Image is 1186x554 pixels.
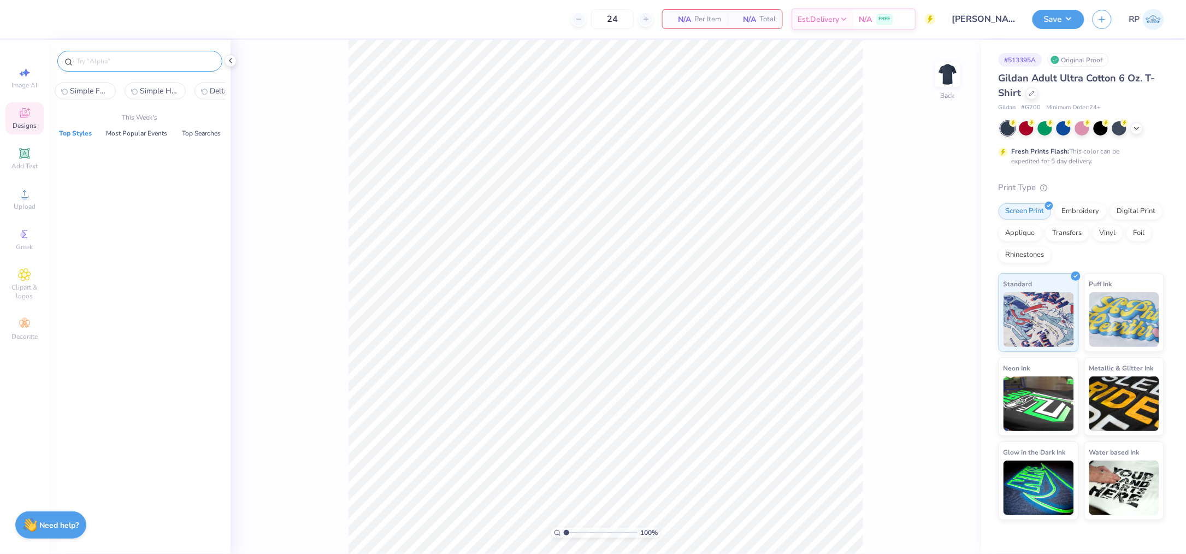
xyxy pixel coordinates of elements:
[1089,446,1140,458] span: Water based Ink
[179,128,224,139] button: Top Searches
[1143,9,1164,30] img: Rose Pineda
[640,528,658,538] span: 100 %
[125,82,186,99] button: Simple Happy Burger Dad's Day Shirt1
[941,91,955,101] div: Back
[1022,103,1041,113] span: # G200
[5,283,44,300] span: Clipart & logos
[937,63,959,85] img: Back
[859,14,872,25] span: N/A
[1004,446,1066,458] span: Glow in the Dark Ink
[1089,278,1112,290] span: Puff Ink
[999,225,1042,241] div: Applique
[1089,362,1154,374] span: Metallic & Glitter Ink
[210,86,249,96] span: Delta Delta Delta Tri Delta Athletic Text and Number in Gray Parent's Weekend [GEOGRAPHIC_DATA]
[40,520,79,531] strong: Need help?
[879,15,890,23] span: FREE
[1012,147,1070,156] strong: Fresh Prints Flash:
[669,14,691,25] span: N/A
[999,181,1164,194] div: Print Type
[1126,225,1152,241] div: Foil
[194,82,256,99] button: Delta Delta Delta Tri Delta Athletic Text and Number in Gray Parent's Weekend Jersey2
[1110,203,1163,220] div: Digital Print
[11,162,38,170] span: Add Text
[75,56,215,67] input: Try "Alpha"
[1055,203,1107,220] div: Embroidery
[13,121,37,130] span: Designs
[122,113,158,122] p: This Week's
[56,128,95,139] button: Top Styles
[12,81,38,90] span: Image AI
[1047,103,1101,113] span: Minimum Order: 24 +
[140,86,179,96] span: Simple Happy Burger Dad's Day Shirt
[798,14,840,25] span: Est. Delivery
[70,86,109,96] span: Simple Football Helmet Homecoming Sweater
[759,14,776,25] span: Total
[1012,146,1146,166] div: This color can be expedited for 5 day delivery.
[1032,10,1084,29] button: Save
[55,82,116,99] button: Simple Football Helmet Homecoming Sweater0
[1089,292,1160,347] img: Puff Ink
[694,14,721,25] span: Per Item
[11,332,38,341] span: Decorate
[999,72,1155,99] span: Gildan Adult Ultra Cotton 6 Oz. T-Shirt
[1048,53,1109,67] div: Original Proof
[14,202,36,211] span: Upload
[999,53,1042,67] div: # 513395A
[1004,292,1074,347] img: Standard
[1089,376,1160,431] img: Metallic & Glitter Ink
[734,14,756,25] span: N/A
[1046,225,1089,241] div: Transfers
[1129,9,1164,30] a: RP
[103,128,170,139] button: Most Popular Events
[999,103,1016,113] span: Gildan
[591,9,634,29] input: – –
[1004,278,1032,290] span: Standard
[999,203,1052,220] div: Screen Print
[1089,461,1160,515] img: Water based Ink
[944,8,1024,30] input: Untitled Design
[999,247,1052,263] div: Rhinestones
[1004,376,1074,431] img: Neon Ink
[1004,461,1074,515] img: Glow in the Dark Ink
[1129,13,1140,26] span: RP
[1004,362,1030,374] span: Neon Ink
[16,243,33,251] span: Greek
[1093,225,1123,241] div: Vinyl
